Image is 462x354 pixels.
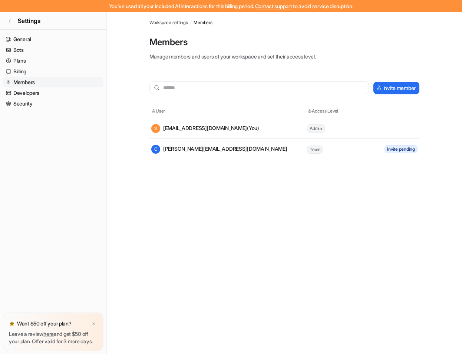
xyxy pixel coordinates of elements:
[17,320,72,327] p: Want $50 off your plan?
[3,34,103,44] a: General
[151,124,259,133] div: [EMAIL_ADDRESS][DOMAIN_NAME] (You)
[3,66,103,77] a: Billing
[190,19,192,26] span: /
[307,146,323,154] span: Team
[149,19,188,26] a: Workspace settings
[92,321,96,326] img: x
[151,107,307,115] th: User
[151,145,160,154] span: C
[3,88,103,98] a: Developers
[3,98,103,109] a: Security
[18,16,40,25] span: Settings
[194,19,212,26] a: Members
[149,53,419,60] p: Manage members and users of your workspace and set their access level.
[149,36,419,48] p: Members
[373,82,419,94] button: Invite member
[385,145,418,153] span: Invite pending
[3,45,103,55] a: Bots
[9,321,15,327] img: star
[255,3,292,9] span: Contact support
[151,109,156,113] img: User
[307,109,312,113] img: Access Level
[151,124,160,133] span: S
[307,107,373,115] th: Access Level
[151,145,287,154] div: [PERSON_NAME][EMAIL_ADDRESS][DOMAIN_NAME]
[307,124,325,133] span: Admin
[43,331,54,337] a: here
[3,56,103,66] a: Plans
[3,77,103,87] a: Members
[9,330,98,345] p: Leave a review and get $50 off your plan. Offer valid for 3 more days.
